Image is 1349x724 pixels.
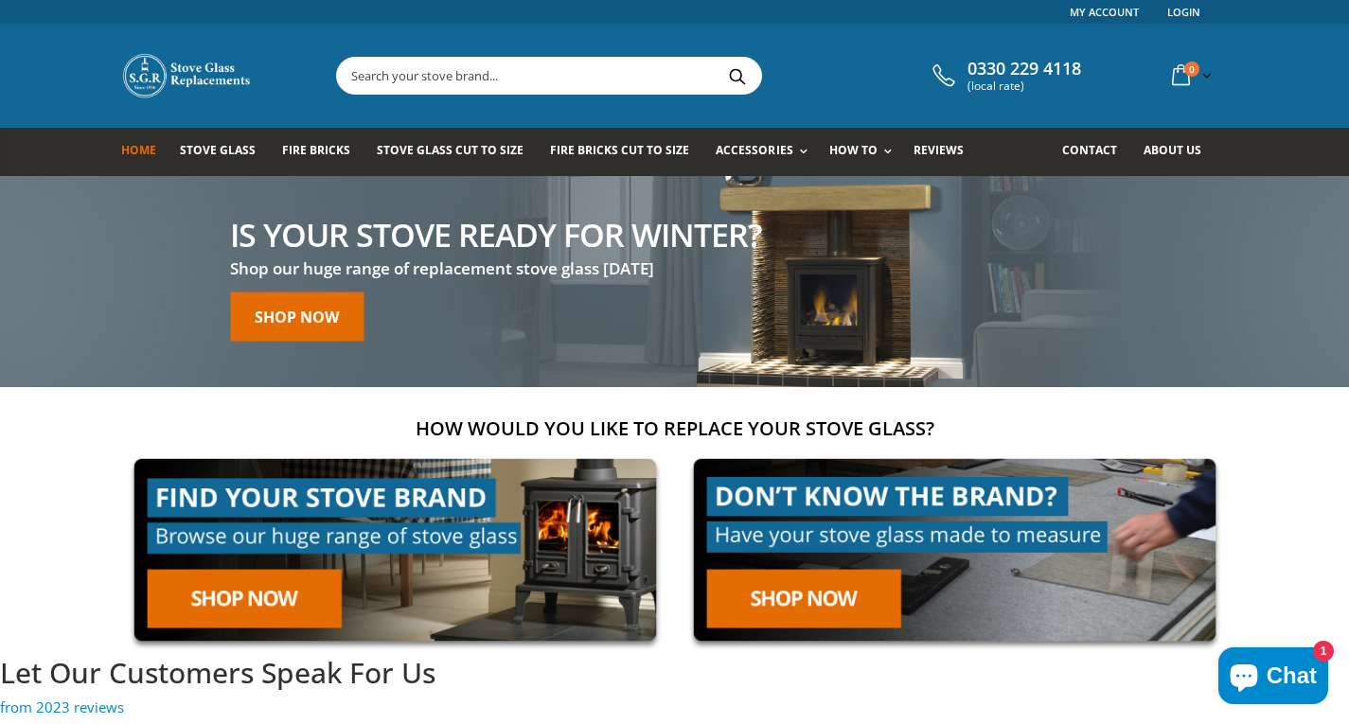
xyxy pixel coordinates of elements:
span: 0330 229 4118 [967,59,1081,79]
a: Home [121,128,170,176]
h3: Shop our huge range of replacement stove glass [DATE] [230,258,761,280]
a: Fire Bricks Cut To Size [550,128,703,176]
span: (local rate) [967,79,1081,93]
span: Home [121,142,156,158]
a: 0 [1164,57,1216,94]
h2: How would you like to replace your stove glass? [121,415,1229,441]
a: How To [829,128,901,176]
a: Accessories [716,128,816,176]
span: Stove Glass [180,142,256,158]
h2: Is your stove ready for winter? [230,219,761,251]
a: About us [1144,128,1216,176]
a: Shop now [230,292,364,342]
a: Stove Glass [180,128,270,176]
inbox-online-store-chat: Shopify online store chat [1213,647,1334,709]
span: Accessories [716,142,792,158]
a: Reviews [914,128,978,176]
span: Reviews [914,142,964,158]
span: About us [1144,142,1201,158]
span: Contact [1062,142,1117,158]
a: Fire Bricks [282,128,364,176]
span: 0 [1184,62,1199,77]
button: Search [717,58,759,94]
span: Stove Glass Cut To Size [377,142,524,158]
span: Fire Bricks Cut To Size [550,142,689,158]
input: Search your stove brand... [337,58,973,94]
img: made-to-measure-cta_2cd95ceb-d519-4648-b0cf-d2d338fdf11f.jpg [681,446,1229,655]
a: Contact [1062,128,1131,176]
span: How To [829,142,878,158]
a: Stove Glass Cut To Size [377,128,538,176]
span: Fire Bricks [282,142,350,158]
img: Stove Glass Replacement [121,52,254,99]
a: 0330 229 4118 (local rate) [928,59,1081,93]
img: find-your-brand-cta_9b334d5d-5c94-48ed-825f-d7972bbdebd0.jpg [121,446,669,655]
